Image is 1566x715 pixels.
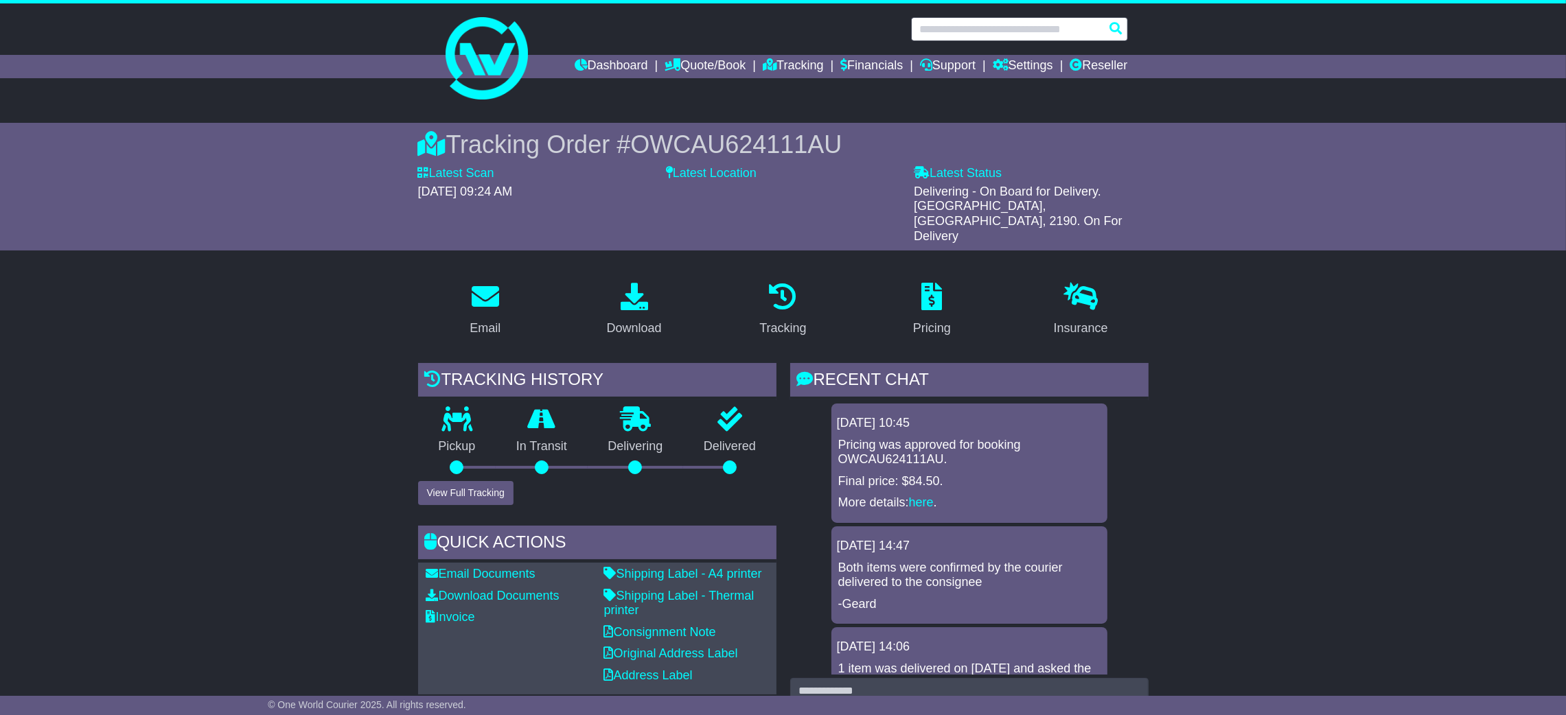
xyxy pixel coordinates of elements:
[838,561,1101,590] p: Both items were confirmed by the courier delivered to the consignee
[426,567,536,581] a: Email Documents
[1054,319,1108,338] div: Insurance
[604,567,762,581] a: Shipping Label - A4 printer
[461,278,509,342] a: Email
[470,319,500,338] div: Email
[418,166,494,181] label: Latest Scan
[1045,278,1117,342] a: Insurance
[598,278,671,342] a: Download
[904,278,960,342] a: Pricing
[268,699,466,710] span: © One World Courier 2025. All rights reserved.
[496,439,588,454] p: In Transit
[909,495,934,509] a: here
[920,55,976,78] a: Support
[790,363,1149,400] div: RECENT CHAT
[604,589,755,618] a: Shipping Label - Thermal printer
[666,166,757,181] label: Latest Location
[993,55,1053,78] a: Settings
[838,495,1101,511] p: More details: .
[759,319,806,338] div: Tracking
[913,319,951,338] div: Pricing
[418,130,1149,159] div: Tracking Order #
[630,130,842,159] span: OWCAU624111AU
[418,363,776,400] div: Tracking history
[838,474,1101,489] p: Final price: $84.50.
[763,55,823,78] a: Tracking
[607,319,662,338] div: Download
[838,661,1101,691] p: 1 item was delivered on [DATE] and asked the courier to advise the ETA for the last item
[750,278,815,342] a: Tracking
[418,481,514,505] button: View Full Tracking
[604,668,693,682] a: Address Label
[838,597,1101,612] p: -Geard
[418,526,776,563] div: Quick Actions
[575,55,648,78] a: Dashboard
[1070,55,1127,78] a: Reseller
[683,439,776,454] p: Delivered
[840,55,903,78] a: Financials
[837,640,1102,655] div: [DATE] 14:06
[665,55,746,78] a: Quote/Book
[418,185,513,198] span: [DATE] 09:24 AM
[837,416,1102,431] div: [DATE] 10:45
[838,438,1101,467] p: Pricing was approved for booking OWCAU624111AU.
[588,439,684,454] p: Delivering
[604,646,738,660] a: Original Address Label
[837,539,1102,554] div: [DATE] 14:47
[426,610,475,624] a: Invoice
[914,166,1002,181] label: Latest Status
[418,439,496,454] p: Pickup
[914,185,1122,243] span: Delivering - On Board for Delivery. [GEOGRAPHIC_DATA], [GEOGRAPHIC_DATA], 2190. On For Delivery
[426,589,560,602] a: Download Documents
[604,625,716,639] a: Consignment Note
